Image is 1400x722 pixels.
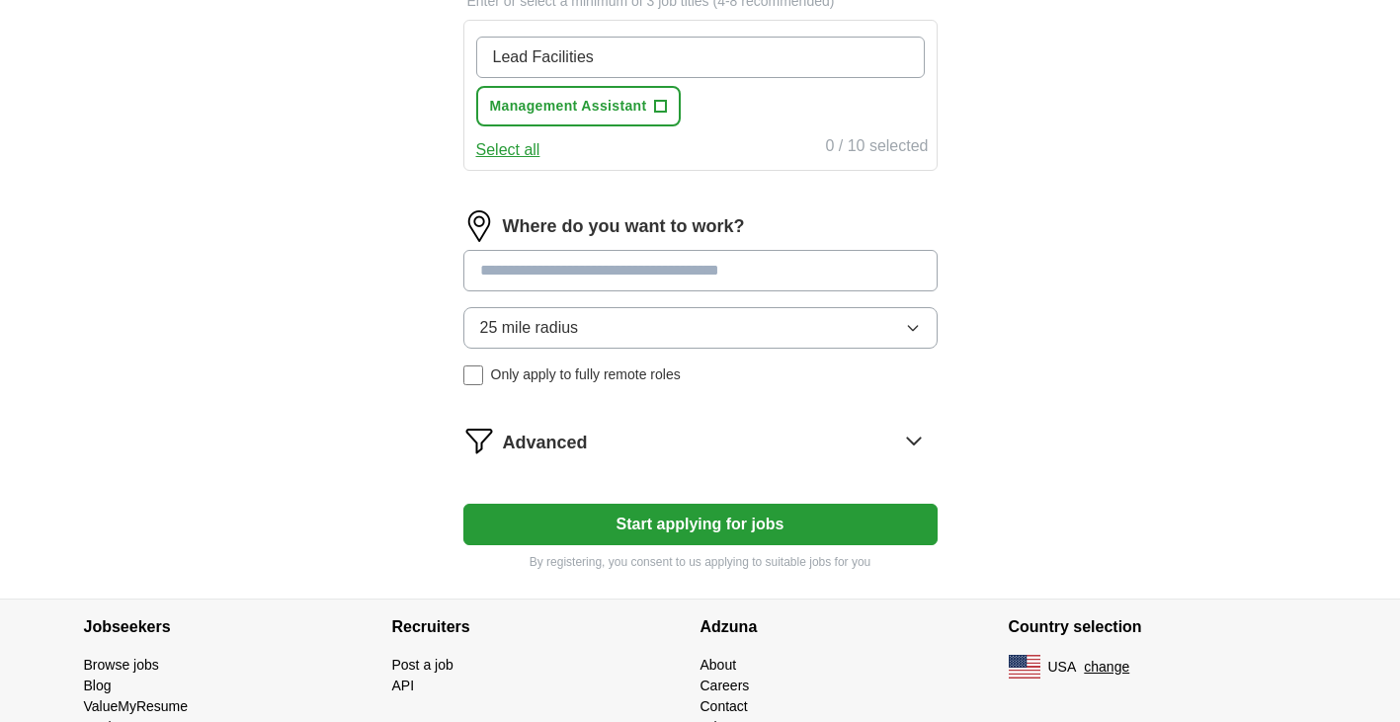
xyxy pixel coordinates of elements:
a: Post a job [392,657,453,673]
input: Only apply to fully remote roles [463,365,483,385]
p: By registering, you consent to us applying to suitable jobs for you [463,553,938,571]
a: Contact [700,698,748,714]
img: location.png [463,210,495,242]
span: Advanced [503,430,588,456]
input: Type a job title and press enter [476,37,925,78]
span: 25 mile radius [480,316,579,340]
a: ValueMyResume [84,698,189,714]
img: filter [463,425,495,456]
label: Where do you want to work? [503,213,745,240]
div: 0 / 10 selected [825,134,928,162]
img: US flag [1009,655,1040,679]
button: Management Assistant [476,86,682,126]
h4: Country selection [1009,600,1317,655]
span: USA [1048,657,1077,678]
span: Management Assistant [490,96,647,117]
a: API [392,678,415,693]
a: About [700,657,737,673]
button: change [1084,657,1129,678]
button: Start applying for jobs [463,504,938,545]
button: Select all [476,138,540,162]
a: Browse jobs [84,657,159,673]
button: 25 mile radius [463,307,938,349]
a: Blog [84,678,112,693]
span: Only apply to fully remote roles [491,364,681,385]
a: Careers [700,678,750,693]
